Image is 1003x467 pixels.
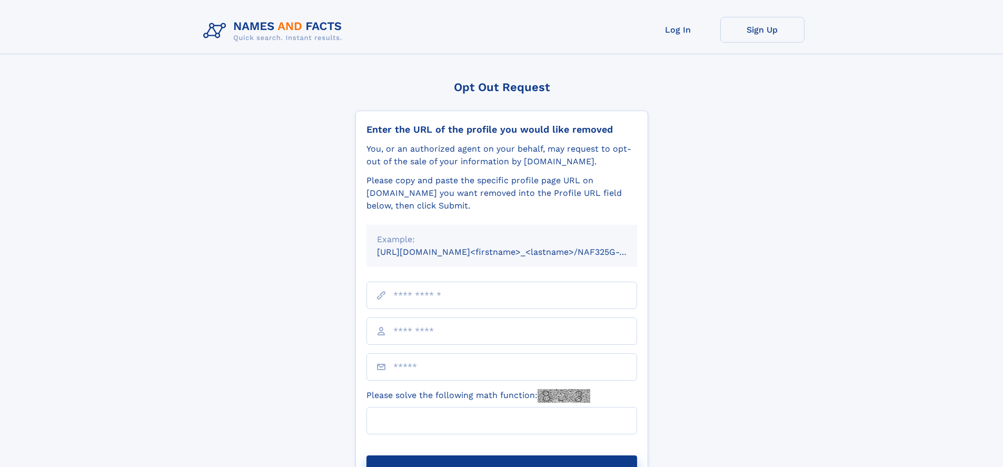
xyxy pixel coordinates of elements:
[199,17,351,45] img: Logo Names and Facts
[366,174,637,212] div: Please copy and paste the specific profile page URL on [DOMAIN_NAME] you want removed into the Pr...
[366,389,590,403] label: Please solve the following math function:
[366,143,637,168] div: You, or an authorized agent on your behalf, may request to opt-out of the sale of your informatio...
[720,17,805,43] a: Sign Up
[366,124,637,135] div: Enter the URL of the profile you would like removed
[355,81,648,94] div: Opt Out Request
[377,247,657,257] small: [URL][DOMAIN_NAME]<firstname>_<lastname>/NAF325G-xxxxxxxx
[377,233,627,246] div: Example:
[636,17,720,43] a: Log In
